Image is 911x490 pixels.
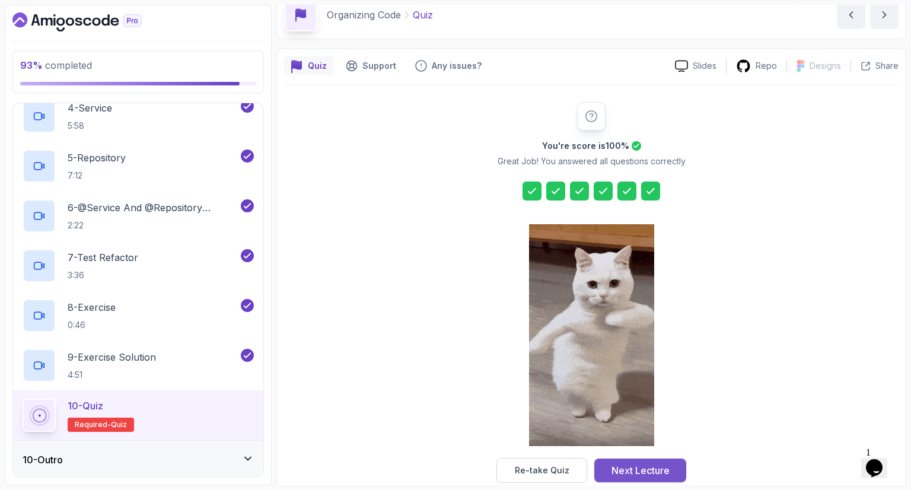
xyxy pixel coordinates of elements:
a: Slides [665,60,726,72]
h3: 10 - Outro [23,453,63,467]
button: previous content [837,1,865,29]
button: 4-Service5:58 [23,100,254,133]
button: 9-Exercise Solution4:51 [23,349,254,382]
p: Designs [810,60,841,72]
p: 4:51 [68,369,156,381]
p: Great Job! You answered all questions correctly [498,155,686,167]
iframe: chat widget [861,443,899,478]
button: Re-take Quiz [496,458,587,483]
span: quiz [111,420,127,429]
button: 7-Test Refactor3:36 [23,249,254,282]
button: Next Lecture [594,459,686,482]
p: 9 - Exercise Solution [68,350,156,364]
span: completed [20,59,92,71]
p: Any issues? [432,60,482,72]
h2: You're score is 100 % [542,140,629,152]
button: Share [851,60,899,72]
button: 5-Repository7:12 [23,149,254,183]
p: 10 - Quiz [68,399,103,413]
p: 0:46 [68,319,116,331]
button: Support button [339,56,403,75]
span: Required- [75,420,111,429]
p: 7:12 [68,170,126,182]
div: Next Lecture [611,463,670,478]
p: 7 - Test Refactor [68,250,138,265]
p: Quiz [413,8,433,22]
a: Repo [727,59,786,74]
button: 6-@Service And @Repository Annotations2:22 [23,199,254,233]
div: Re-take Quiz [515,464,569,476]
span: 93 % [20,59,43,71]
p: Slides [693,60,716,72]
img: cool-cat [529,224,654,446]
button: quiz button [284,56,334,75]
button: 8-Exercise0:46 [23,299,254,332]
p: 5:58 [68,120,112,132]
p: Organizing Code [327,8,401,22]
p: 8 - Exercise [68,300,116,314]
button: Feedback button [408,56,489,75]
p: 3:36 [68,269,138,281]
p: 5 - Repository [68,151,126,165]
p: Support [362,60,396,72]
p: 6 - @Service And @Repository Annotations [68,201,238,215]
button: next content [870,1,899,29]
p: Quiz [308,60,327,72]
p: 4 - Service [68,101,112,115]
a: Dashboard [12,12,169,31]
p: Repo [756,60,777,72]
button: 10-QuizRequired-quiz [23,399,254,432]
button: 10-Outro [13,441,263,479]
p: 2:22 [68,219,238,231]
p: Share [875,60,899,72]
